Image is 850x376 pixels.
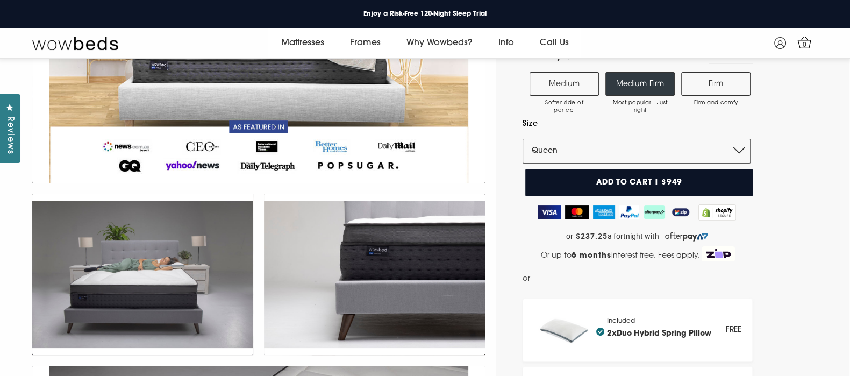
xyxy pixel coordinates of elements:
img: PayPal Logo [619,205,640,219]
iframe: PayPal Message 1 [533,272,752,289]
span: Most popular - Just right [611,100,669,115]
a: Why Wowbeds? [394,28,485,58]
button: Add to cart | $949 [525,169,753,196]
span: Firm and comfy [687,100,745,107]
img: Wow Beds Logo [32,36,118,51]
a: Enjoy a Risk-Free 120-Night Sleep Trial [355,7,495,21]
a: Frames [337,28,394,58]
label: Medium [530,72,599,96]
img: Zip Logo [702,246,735,261]
a: Duo Hybrid Spring Pillow [617,330,711,338]
img: Visa Logo [538,205,561,219]
span: 0 [799,40,810,51]
h4: 2x [596,328,711,338]
span: or [523,272,531,286]
span: Or up to interest free. Fees apply. [541,252,700,260]
div: Included [607,317,711,343]
img: Shopify secure badge [698,204,736,221]
span: a fortnight with [608,232,659,241]
span: or [566,232,573,241]
img: pillow_140x.png [534,310,596,351]
img: MasterCard Logo [565,205,589,219]
img: American Express Logo [593,205,615,219]
a: or $237.25 a fortnight with [523,229,753,245]
span: Softer side of perfect [535,100,593,115]
strong: $237.25 [576,232,608,241]
label: Medium-Firm [605,72,675,96]
a: Info [485,28,526,58]
img: AfterPay Logo [644,205,665,219]
a: 0 [795,33,814,52]
strong: 6 months [572,252,611,260]
label: Size [523,117,751,131]
div: FREE [726,323,741,337]
span: Reviews [3,116,17,154]
a: Call Us [526,28,581,58]
label: Firm [681,72,751,96]
a: Mattresses [268,28,337,58]
img: ZipPay Logo [669,205,692,219]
